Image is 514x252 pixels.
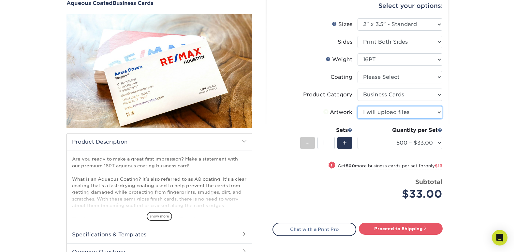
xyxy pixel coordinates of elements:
[306,138,309,148] span: -
[272,223,356,236] a: Chat with a Print Pro
[147,212,172,221] span: show more
[303,91,352,99] div: Product Category
[67,226,252,243] h2: Specifications & Templates
[346,163,355,168] strong: 500
[415,178,442,185] strong: Subtotal
[358,126,442,134] div: Quantity per Set
[362,186,442,202] div: $33.00
[338,38,352,46] div: Sides
[2,232,55,250] iframe: Google Customer Reviews
[330,73,352,81] div: Coating
[492,230,507,245] div: Open Intercom Messenger
[67,133,252,150] h2: Product Description
[435,163,442,168] span: $13
[332,21,352,28] div: Sizes
[326,56,352,63] div: Weight
[331,162,332,169] span: !
[322,108,352,116] div: Artwork
[300,126,352,134] div: Sets
[425,163,442,168] span: only
[338,163,442,170] small: Get more business cards per set for
[343,138,347,148] span: +
[359,223,443,234] a: Proceed to Shipping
